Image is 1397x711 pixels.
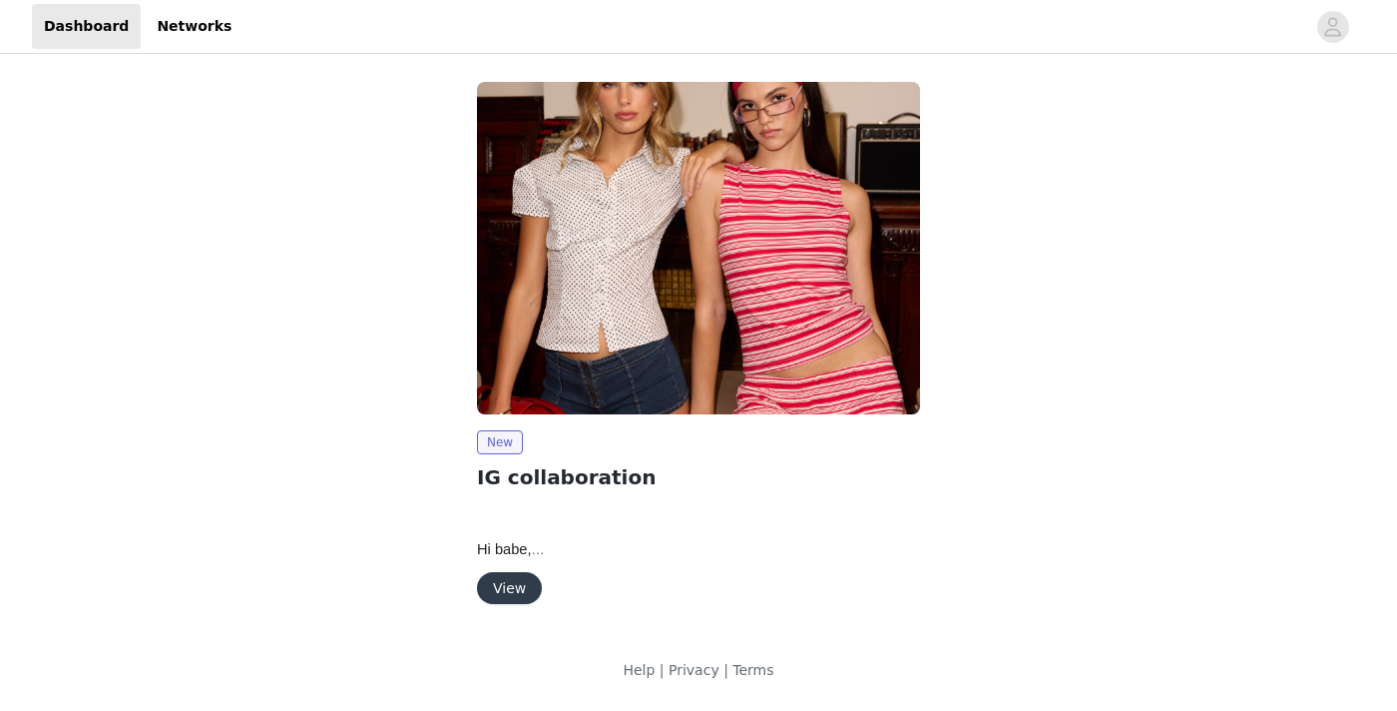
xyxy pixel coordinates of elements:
[477,581,542,596] a: View
[660,662,665,678] span: |
[145,4,243,49] a: Networks
[477,572,542,604] button: View
[623,662,655,678] a: Help
[477,541,545,557] span: Hi babe,
[477,82,920,414] img: Edikted
[477,430,523,454] span: New
[723,662,728,678] span: |
[732,662,773,678] a: Terms
[1323,11,1342,43] div: avatar
[669,662,719,678] a: Privacy
[32,4,141,49] a: Dashboard
[477,462,920,492] h2: IG collaboration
